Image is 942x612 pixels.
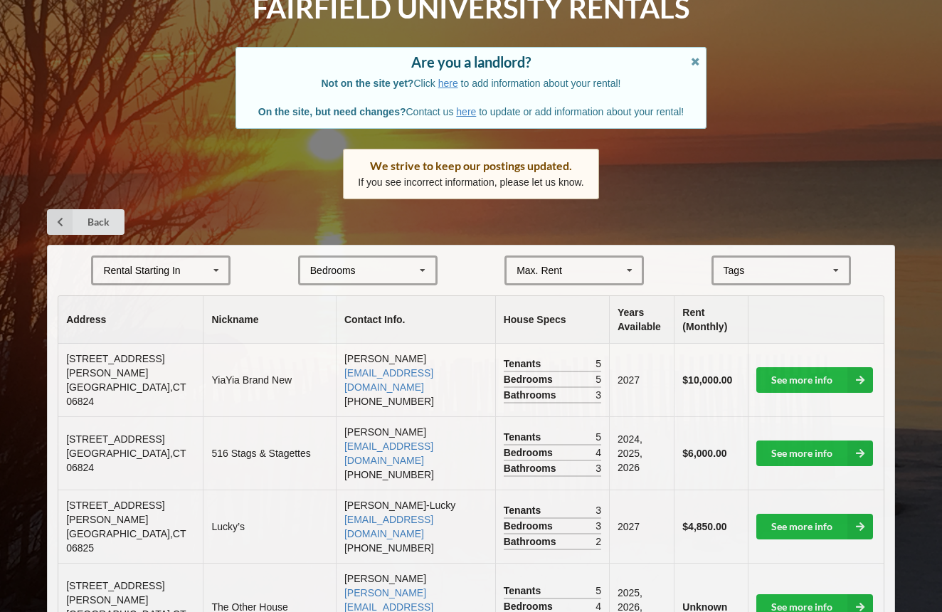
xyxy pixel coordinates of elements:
td: 2024, 2025, 2026 [609,416,674,490]
div: Bedrooms [310,265,356,275]
a: [EMAIL_ADDRESS][DOMAIN_NAME] [344,514,433,539]
a: [EMAIL_ADDRESS][DOMAIN_NAME] [344,367,433,393]
span: 4 [596,445,601,460]
th: House Specs [495,296,609,344]
th: Contact Info. [336,296,495,344]
span: [GEOGRAPHIC_DATA] , CT 06825 [66,528,186,554]
b: On the site, but need changes? [258,106,406,117]
b: $10,000.00 [682,374,732,386]
span: Bedrooms [504,519,556,533]
a: [EMAIL_ADDRESS][DOMAIN_NAME] [344,440,433,466]
a: Back [47,209,125,235]
span: Bathrooms [504,534,560,549]
a: See more info [756,514,873,539]
div: Rental Starting In [103,265,180,275]
b: $6,000.00 [682,448,726,459]
div: We strive to keep our postings updated. [358,159,584,173]
span: Bathrooms [504,388,560,402]
a: See more info [756,440,873,466]
span: Tenants [504,503,545,517]
span: 2 [596,534,601,549]
td: 2027 [609,344,674,416]
b: Not on the site yet? [322,78,414,89]
span: Contact us to update or add information about your rental! [258,106,684,117]
td: [PERSON_NAME] [PHONE_NUMBER] [336,344,495,416]
span: [STREET_ADDRESS] [66,433,164,445]
th: Rent (Monthly) [674,296,748,344]
span: [STREET_ADDRESS][PERSON_NAME] [66,353,164,379]
span: [GEOGRAPHIC_DATA] , CT 06824 [66,381,186,407]
th: Address [58,296,203,344]
span: 3 [596,519,601,533]
a: here [456,106,476,117]
span: 3 [596,388,601,402]
div: Are you a landlord? [250,55,692,69]
th: Nickname [203,296,336,344]
td: [PERSON_NAME]-Lucky [PHONE_NUMBER] [336,490,495,563]
span: 5 [596,372,601,386]
span: Tenants [504,430,545,444]
td: YiaYia Brand New [203,344,336,416]
td: 516 Stags & Stagettes [203,416,336,490]
td: 2027 [609,490,674,563]
p: If you see incorrect information, please let us know. [358,175,584,189]
div: Max. Rent [517,265,562,275]
span: Tenants [504,357,545,371]
b: $4,850.00 [682,521,726,532]
span: [STREET_ADDRESS][PERSON_NAME] [66,500,164,525]
div: Tags [720,263,766,279]
th: Years Available [609,296,674,344]
span: 5 [596,357,601,371]
span: 5 [596,430,601,444]
span: 3 [596,461,601,475]
span: 3 [596,503,601,517]
span: [STREET_ADDRESS][PERSON_NAME] [66,580,164,606]
span: Click to add information about your rental! [322,78,621,89]
td: Lucky’s [203,490,336,563]
td: [PERSON_NAME] [PHONE_NUMBER] [336,416,495,490]
a: See more info [756,367,873,393]
span: Bedrooms [504,445,556,460]
span: 5 [596,584,601,598]
span: Bedrooms [504,372,556,386]
span: Bathrooms [504,461,560,475]
span: [GEOGRAPHIC_DATA] , CT 06824 [66,448,186,473]
span: Tenants [504,584,545,598]
a: here [438,78,458,89]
